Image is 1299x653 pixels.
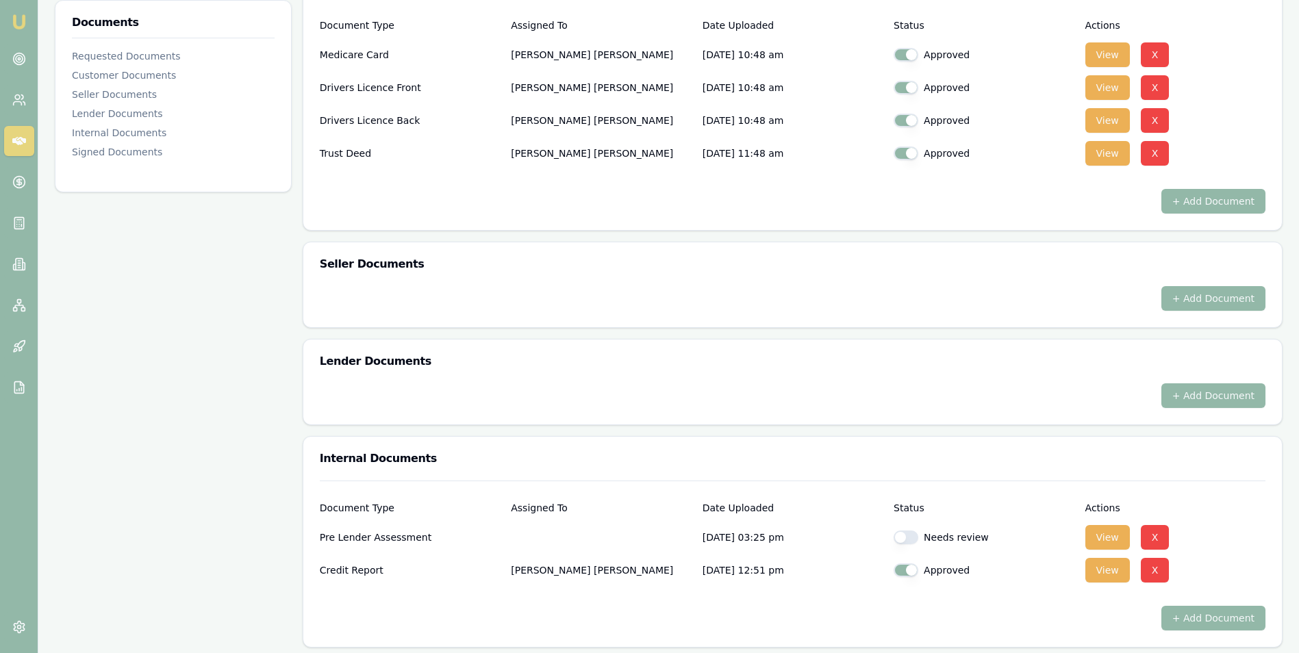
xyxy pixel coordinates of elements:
[1161,286,1265,311] button: + Add Document
[511,140,691,167] p: [PERSON_NAME] [PERSON_NAME]
[703,41,883,68] p: [DATE] 10:48 am
[894,114,1074,127] div: Approved
[703,74,883,101] p: [DATE] 10:48 am
[511,107,691,134] p: [PERSON_NAME] [PERSON_NAME]
[72,88,275,101] div: Seller Documents
[703,503,883,513] div: Date Uploaded
[1141,558,1170,582] button: X
[511,503,691,513] div: Assigned To
[511,74,691,101] p: [PERSON_NAME] [PERSON_NAME]
[894,563,1074,577] div: Approved
[1141,525,1170,550] button: X
[1161,383,1265,408] button: + Add Document
[320,107,500,134] div: Drivers Licence Back
[72,49,275,63] div: Requested Documents
[1141,75,1170,100] button: X
[894,146,1074,160] div: Approved
[894,503,1074,513] div: Status
[320,524,500,551] div: Pre Lender Assessment
[1085,503,1265,513] div: Actions
[1085,75,1130,100] button: View
[894,48,1074,62] div: Approved
[1141,42,1170,67] button: X
[11,14,27,30] img: emu-icon-u.png
[1085,558,1130,582] button: View
[703,556,883,584] p: [DATE] 12:51 pm
[320,41,500,68] div: Medicare Card
[1085,42,1130,67] button: View
[72,68,275,82] div: Customer Documents
[1085,141,1130,166] button: View
[1161,606,1265,630] button: + Add Document
[511,21,691,30] div: Assigned To
[1085,21,1265,30] div: Actions
[1141,108,1170,133] button: X
[72,145,275,159] div: Signed Documents
[72,17,275,28] h3: Documents
[894,21,1074,30] div: Status
[703,21,883,30] div: Date Uploaded
[320,356,1265,367] h3: Lender Documents
[72,107,275,120] div: Lender Documents
[703,107,883,134] p: [DATE] 10:48 am
[1085,108,1130,133] button: View
[320,556,500,584] div: Credit Report
[320,259,1265,270] h3: Seller Documents
[894,530,1074,544] div: Needs review
[320,503,500,513] div: Document Type
[511,41,691,68] p: [PERSON_NAME] [PERSON_NAME]
[703,524,883,551] p: [DATE] 03:25 pm
[320,21,500,30] div: Document Type
[1161,189,1265,214] button: + Add Document
[1085,525,1130,550] button: View
[320,74,500,101] div: Drivers Licence Front
[1141,141,1170,166] button: X
[320,140,500,167] div: Trust Deed
[703,140,883,167] p: [DATE] 11:48 am
[511,556,691,584] p: [PERSON_NAME] [PERSON_NAME]
[72,126,275,140] div: Internal Documents
[320,453,1265,464] h3: Internal Documents
[894,81,1074,94] div: Approved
